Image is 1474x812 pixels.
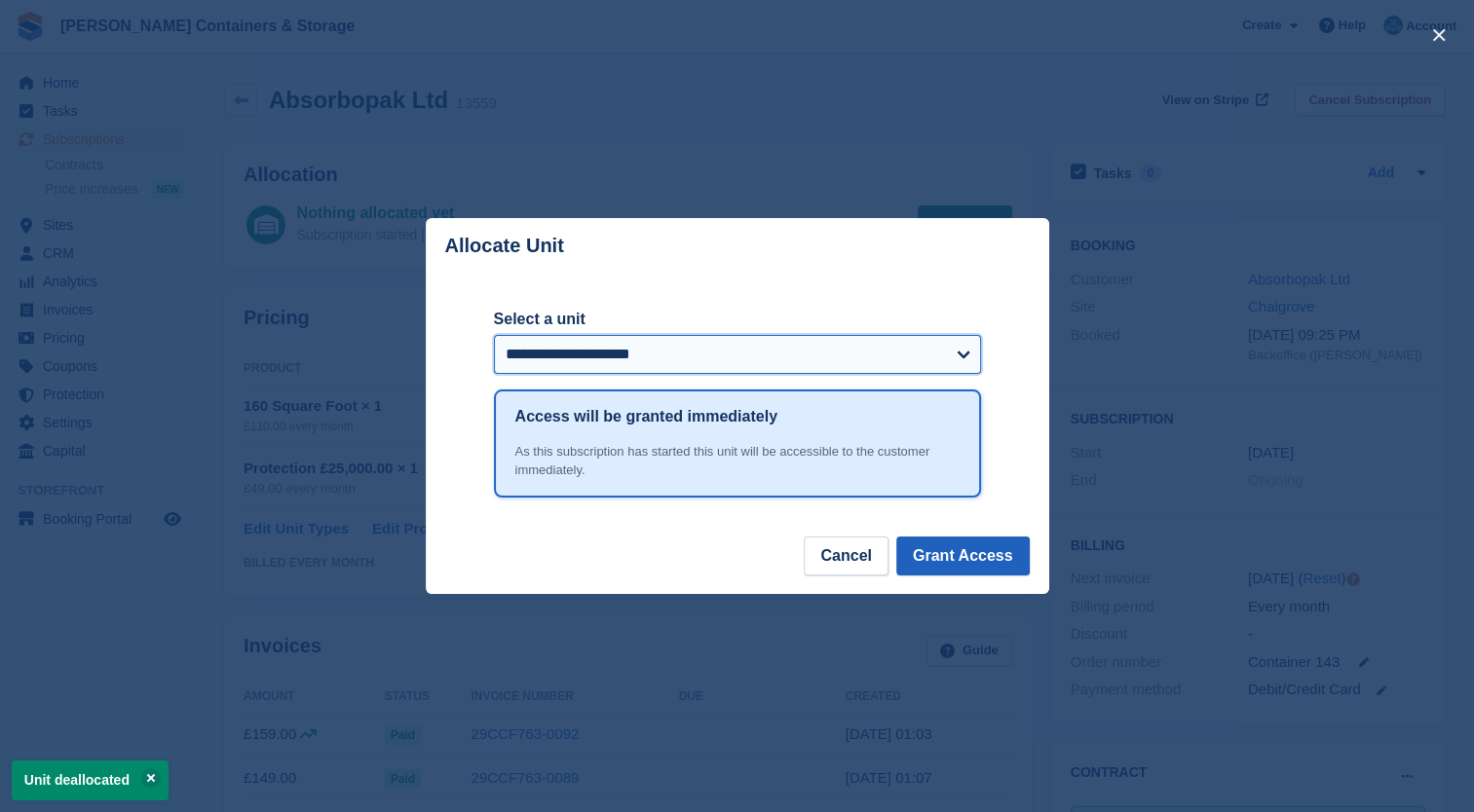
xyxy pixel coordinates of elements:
p: Allocate Unit [445,235,564,257]
label: Select a unit [494,308,981,331]
button: Cancel [804,536,888,575]
h1: Access will be granted immediately [515,405,777,428]
button: close [1423,19,1455,51]
p: Unit deallocated [12,760,169,800]
button: Grant Access [896,536,1030,575]
div: As this subscription has started this unit will be accessible to the customer immediately. [515,442,960,480]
